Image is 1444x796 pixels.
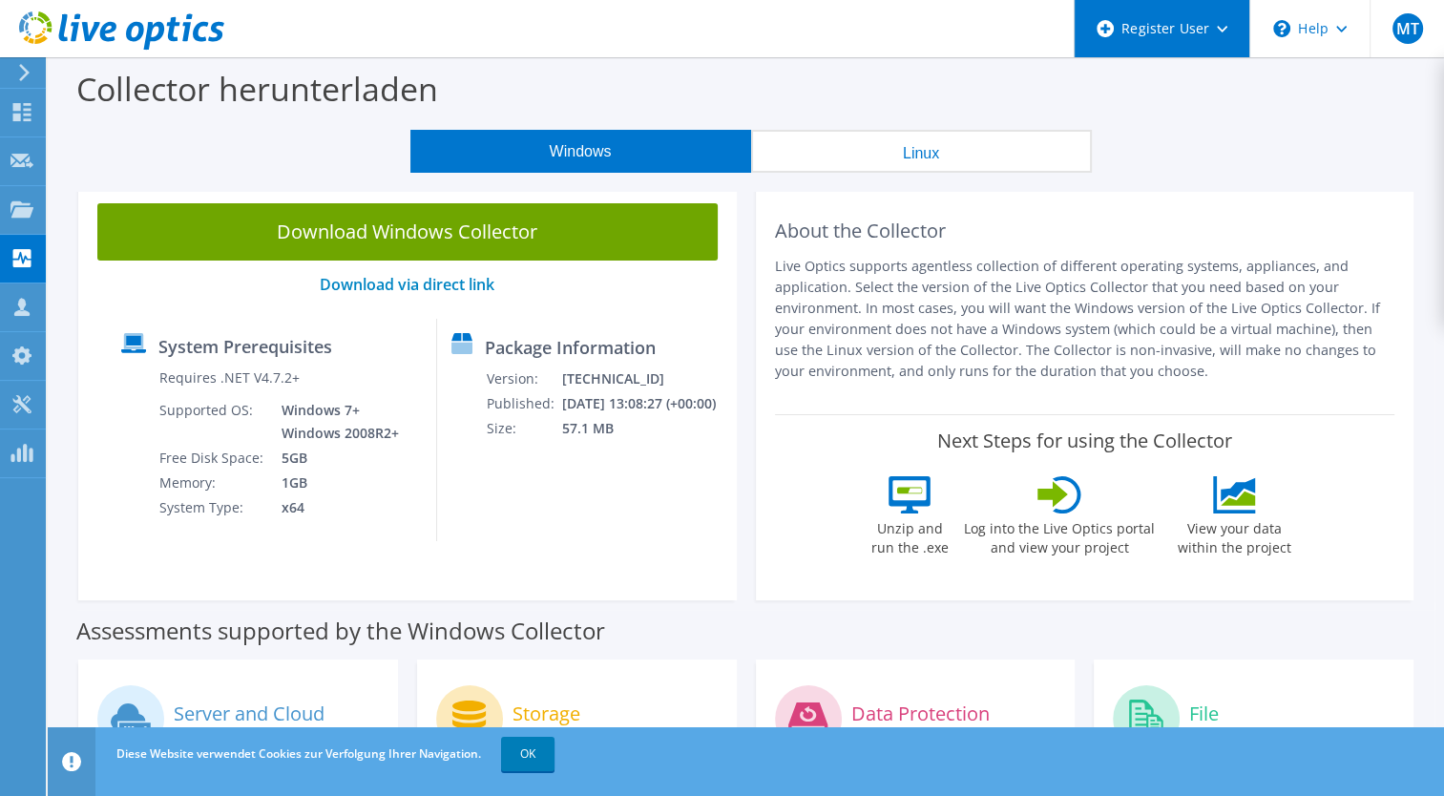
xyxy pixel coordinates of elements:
td: Size: [486,416,560,441]
td: [TECHNICAL_ID] [561,367,728,391]
span: MT [1392,13,1423,44]
button: Windows [410,130,751,173]
td: 5GB [267,446,403,471]
label: Assessments supported by the Windows Collector [76,621,605,640]
label: System Prerequisites [158,337,332,356]
label: Storage [513,704,580,723]
label: File [1189,704,1219,723]
p: Live Optics supports agentless collection of different operating systems, appliances, and applica... [775,256,1395,382]
a: Download Windows Collector [97,203,718,261]
label: Requires .NET V4.7.2+ [159,368,300,388]
button: Linux [751,130,1092,173]
svg: \n [1273,20,1290,37]
td: Version: [486,367,560,391]
td: Windows 7+ Windows 2008R2+ [267,398,403,446]
label: Server and Cloud [174,704,324,723]
span: Diese Website verwendet Cookies zur Verfolgung Ihrer Navigation. [116,745,481,762]
label: Collector herunterladen [76,67,438,111]
label: View your data within the project [1165,513,1303,557]
label: Unzip and run the .exe [866,513,953,557]
td: System Type: [158,495,267,520]
label: Data Protection [851,704,990,723]
td: Memory: [158,471,267,495]
td: [DATE] 13:08:27 (+00:00) [561,391,728,416]
td: Supported OS: [158,398,267,446]
label: Log into the Live Optics portal and view your project [963,513,1156,557]
a: Download via direct link [320,274,494,295]
td: 1GB [267,471,403,495]
td: 57.1 MB [561,416,728,441]
label: Next Steps for using the Collector [937,429,1232,452]
td: Published: [486,391,560,416]
label: Package Information [485,338,656,357]
h2: About the Collector [775,220,1395,242]
td: Free Disk Space: [158,446,267,471]
td: x64 [267,495,403,520]
a: OK [501,737,555,771]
